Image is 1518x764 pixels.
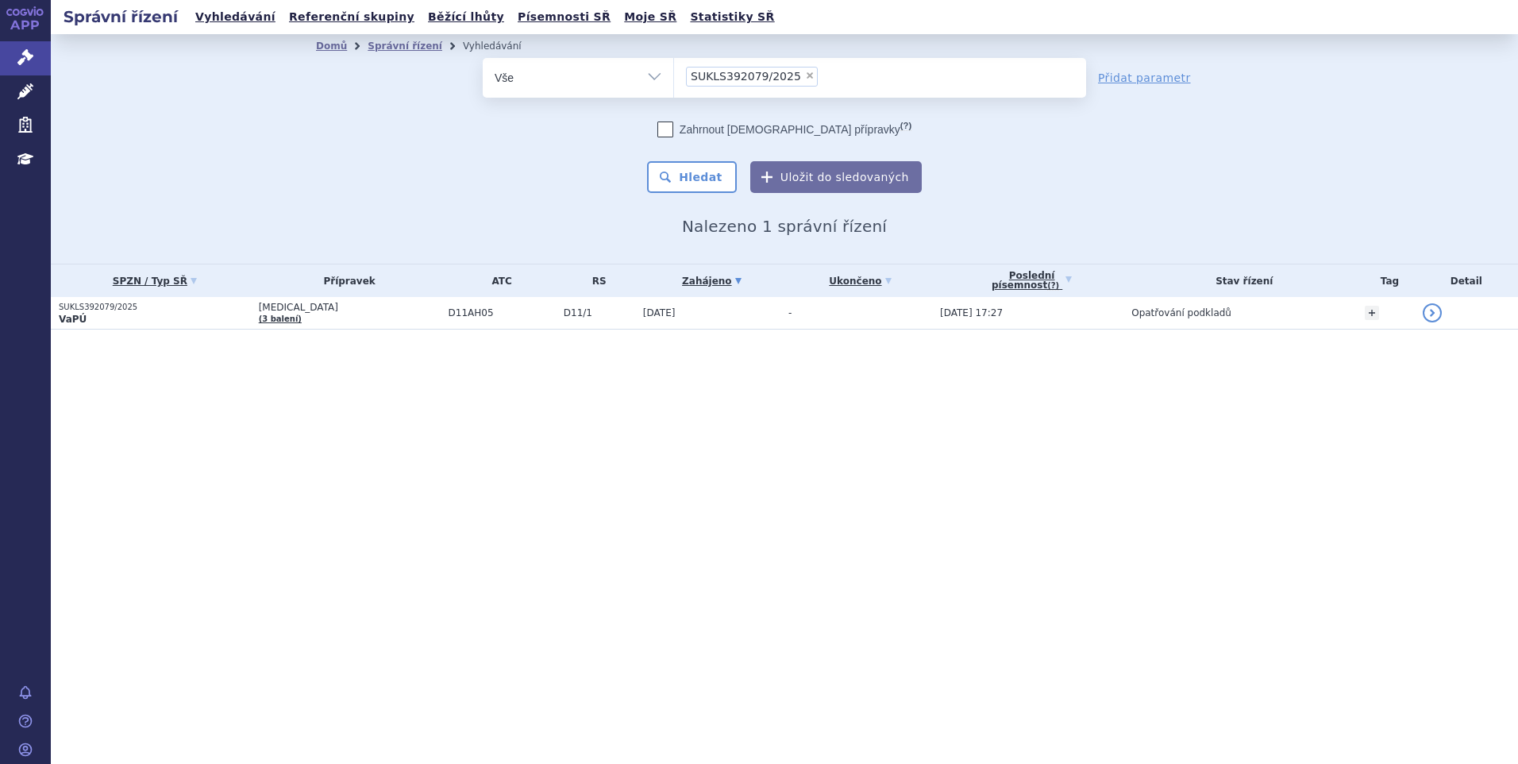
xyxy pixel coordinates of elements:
strong: VaPÚ [59,314,87,325]
a: Domů [316,41,347,52]
a: Správní řízení [368,41,442,52]
th: Tag [1357,264,1414,297]
span: - [788,307,792,318]
th: RS [556,264,635,297]
th: Detail [1415,264,1518,297]
span: [DATE] [643,307,676,318]
span: SUKLS392079/2025 [691,71,801,82]
span: [MEDICAL_DATA] [259,302,441,313]
th: Přípravek [251,264,441,297]
li: Vyhledávání [463,34,542,58]
a: Zahájeno [643,270,780,292]
span: Nalezeno 1 správní řízení [682,217,887,236]
span: × [805,71,815,80]
a: Statistiky SŘ [685,6,779,28]
span: Opatřování podkladů [1131,307,1231,318]
th: ATC [441,264,556,297]
button: Hledat [647,161,737,193]
a: SPZN / Typ SŘ [59,270,251,292]
a: Poslednípísemnost(?) [940,264,1123,297]
span: [DATE] 17:27 [940,307,1003,318]
abbr: (?) [900,121,911,131]
button: Uložit do sledovaných [750,161,922,193]
input: SUKLS392079/2025 [823,66,831,86]
a: Ukončeno [788,270,932,292]
span: D11AH05 [449,307,556,318]
a: Referenční skupiny [284,6,419,28]
a: Vyhledávání [191,6,280,28]
span: D11/1 [564,307,635,318]
a: detail [1423,303,1442,322]
a: (3 balení) [259,314,302,323]
a: + [1365,306,1379,320]
abbr: (?) [1047,281,1059,291]
a: Běžící lhůty [423,6,509,28]
a: Přidat parametr [1098,70,1191,86]
label: Zahrnout [DEMOGRAPHIC_DATA] přípravky [657,122,911,137]
a: Moje SŘ [619,6,681,28]
a: Písemnosti SŘ [513,6,615,28]
h2: Správní řízení [51,6,191,28]
th: Stav řízení [1123,264,1357,297]
p: SUKLS392079/2025 [59,302,251,313]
